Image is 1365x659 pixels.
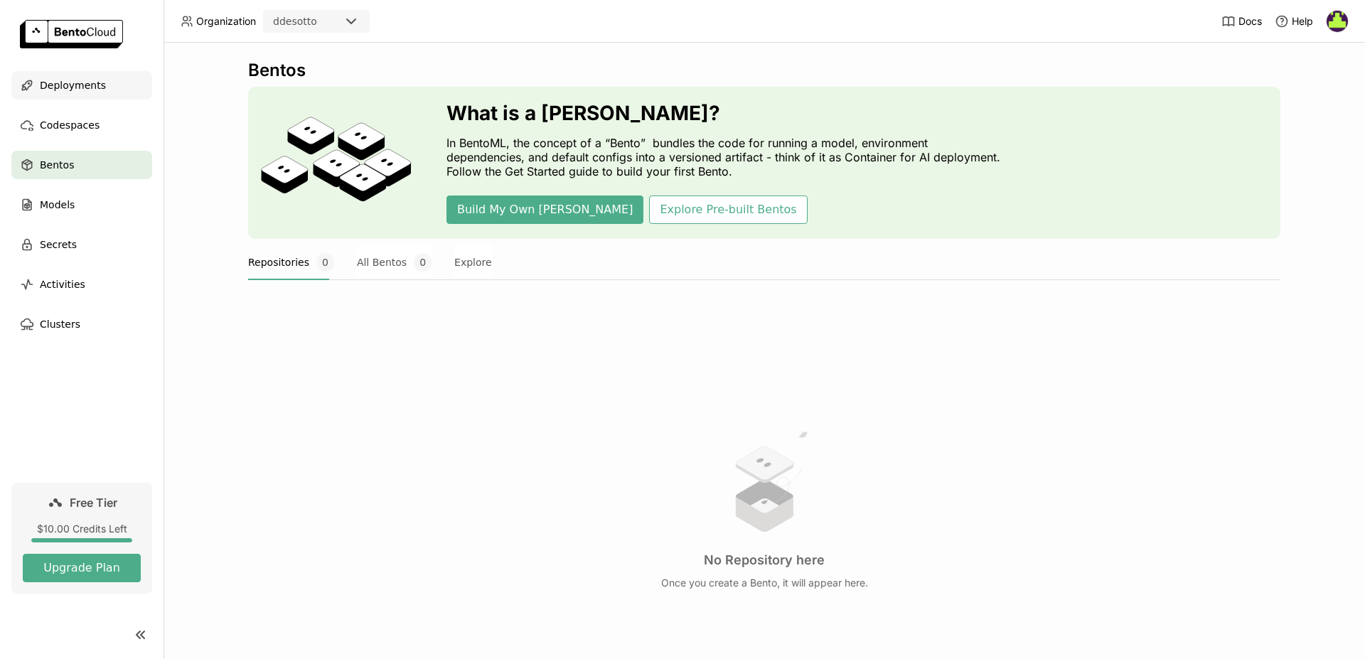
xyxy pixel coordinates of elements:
span: 0 [414,253,432,272]
img: no results [711,428,818,535]
img: cover onboarding [259,116,412,210]
button: Upgrade Plan [23,554,141,582]
a: Secrets [11,230,152,259]
span: 0 [316,253,334,272]
span: Secrets [40,236,77,253]
button: Repositories [248,245,334,280]
a: Free Tier$10.00 Credits LeftUpgrade Plan [11,483,152,594]
p: Once you create a Bento, it will appear here. [661,577,868,589]
h3: No Repository here [704,552,825,568]
a: Codespaces [11,111,152,139]
input: Selected ddesotto. [318,15,320,29]
div: Bentos [248,60,1280,81]
a: Deployments [11,71,152,100]
a: Models [11,191,152,219]
button: Build My Own [PERSON_NAME] [446,195,643,224]
p: In BentoML, the concept of a “Bento” bundles the code for running a model, environment dependenci... [446,136,1008,178]
button: Explore Pre-built Bentos [649,195,807,224]
div: Help [1275,14,1313,28]
span: Clusters [40,316,80,333]
div: $10.00 Credits Left [23,523,141,535]
a: Docs [1221,14,1262,28]
img: logo [20,20,123,48]
button: Explore [454,245,492,280]
button: All Bentos [357,245,432,280]
span: Codespaces [40,117,100,134]
div: ddesotto [273,14,317,28]
h3: What is a [PERSON_NAME]? [446,102,1008,124]
img: Diego de Sotto [1327,11,1348,32]
span: Deployments [40,77,106,94]
a: Bentos [11,151,152,179]
span: Free Tier [70,495,117,510]
a: Activities [11,270,152,299]
a: Clusters [11,310,152,338]
span: Activities [40,276,85,293]
span: Help [1292,15,1313,28]
span: Models [40,196,75,213]
span: Bentos [40,156,74,173]
span: Docs [1238,15,1262,28]
span: Organization [196,15,256,28]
